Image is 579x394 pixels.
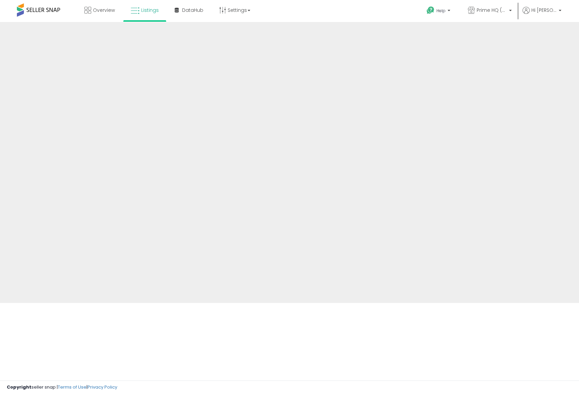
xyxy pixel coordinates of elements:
[523,7,561,22] a: Hi [PERSON_NAME]
[141,7,159,14] span: Listings
[426,6,435,15] i: Get Help
[93,7,115,14] span: Overview
[421,1,457,22] a: Help
[531,7,557,14] span: Hi [PERSON_NAME]
[477,7,507,14] span: Prime HQ (Vat Reg)
[182,7,203,14] span: DataHub
[436,8,446,14] span: Help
